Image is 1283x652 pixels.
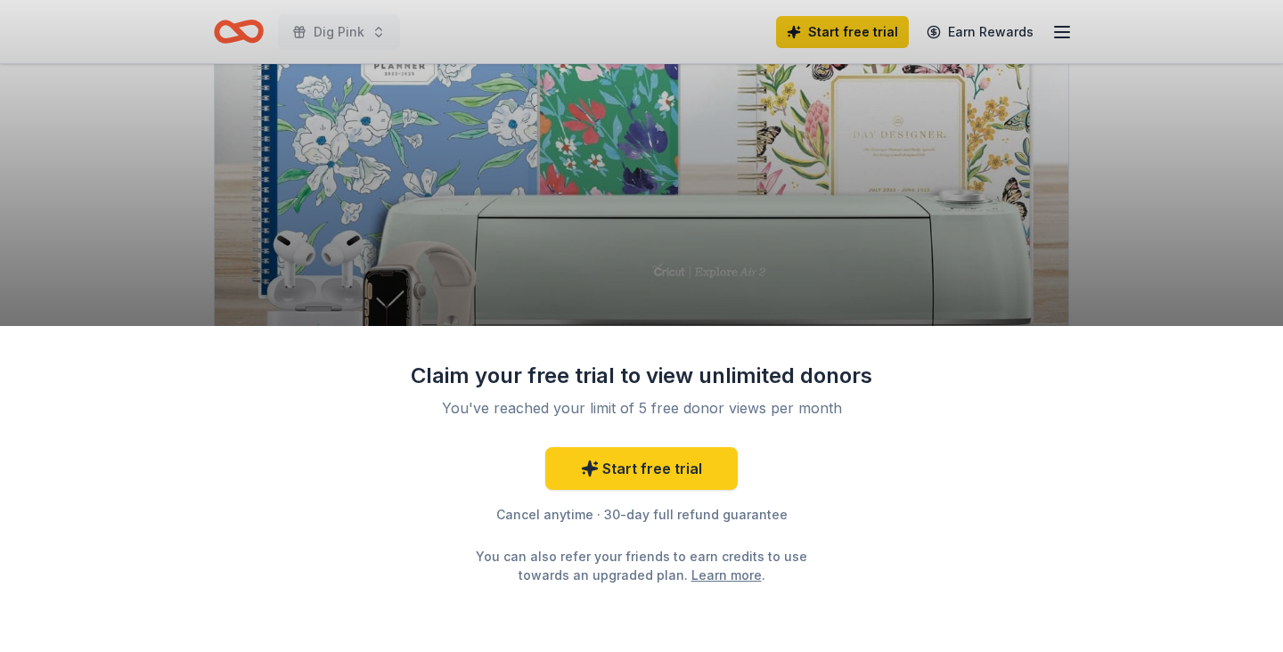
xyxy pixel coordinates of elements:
div: You can also refer your friends to earn credits to use towards an upgraded plan. . [460,547,823,584]
div: Cancel anytime · 30-day full refund guarantee [410,504,873,526]
a: Start free trial [545,447,738,490]
div: Claim your free trial to view unlimited donors [410,362,873,390]
div: You've reached your limit of 5 free donor views per month [431,397,852,419]
a: Learn more [691,566,762,584]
